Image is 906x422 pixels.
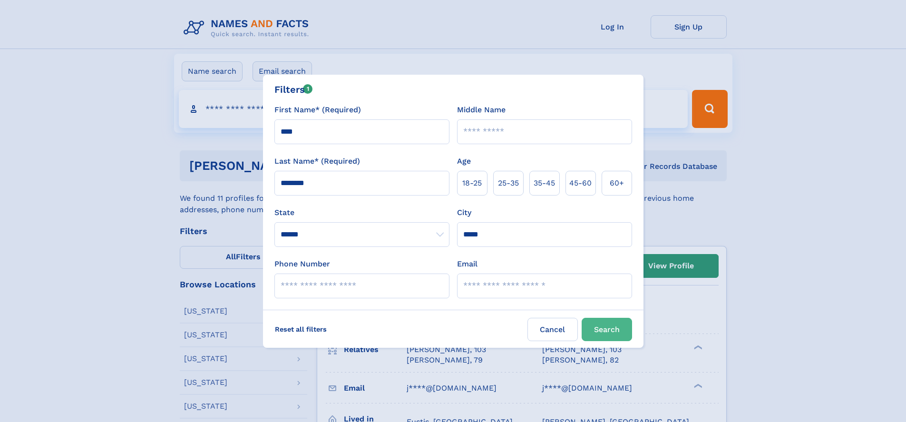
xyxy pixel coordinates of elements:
span: 45‑60 [569,177,592,189]
label: Cancel [527,318,578,341]
label: Middle Name [457,104,506,116]
label: Age [457,156,471,167]
span: 60+ [610,177,624,189]
label: First Name* (Required) [274,104,361,116]
button: Search [582,318,632,341]
span: 35‑45 [534,177,555,189]
label: Reset all filters [269,318,333,341]
div: Filters [274,82,313,97]
span: 18‑25 [462,177,482,189]
label: Last Name* (Required) [274,156,360,167]
label: Email [457,258,477,270]
label: Phone Number [274,258,330,270]
span: 25‑35 [498,177,519,189]
label: State [274,207,449,218]
label: City [457,207,471,218]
